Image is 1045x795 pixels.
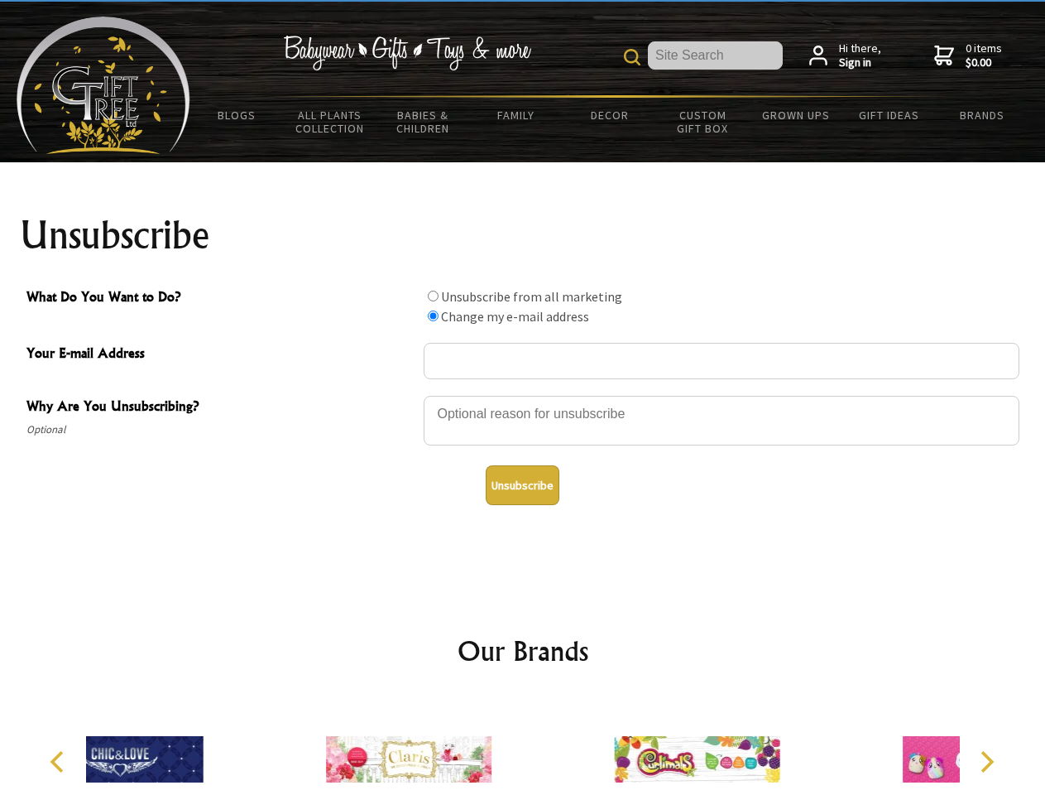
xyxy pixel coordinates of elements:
[966,55,1002,70] strong: $0.00
[839,41,881,70] span: Hi there,
[284,98,377,146] a: All Plants Collection
[656,98,750,146] a: Custom Gift Box
[26,343,415,367] span: Your E-mail Address
[26,287,415,311] span: What Do You Want to Do?
[190,98,284,132] a: BLOGS
[749,98,842,132] a: Grown Ups
[17,17,190,154] img: Babyware - Gifts - Toys and more...
[441,308,589,325] label: Change my e-mail address
[441,288,622,305] label: Unsubscribe from all marketing
[470,98,563,132] a: Family
[20,215,1026,255] h1: Unsubscribe
[966,41,1002,70] span: 0 items
[486,465,559,505] button: Unsubscribe
[424,396,1019,446] textarea: Why Are You Unsubscribing?
[376,98,470,146] a: Babies & Children
[648,41,783,70] input: Site Search
[283,36,531,70] img: Babywear - Gifts - Toys & more
[428,311,439,321] input: What Do You Want to Do?
[624,49,640,65] img: product search
[809,41,881,70] a: Hi there,Sign in
[26,396,415,420] span: Why Are You Unsubscribing?
[936,98,1029,132] a: Brands
[41,744,78,780] button: Previous
[968,744,1004,780] button: Next
[934,41,1002,70] a: 0 items$0.00
[839,55,881,70] strong: Sign in
[563,98,656,132] a: Decor
[842,98,936,132] a: Gift Ideas
[33,631,1013,671] h2: Our Brands
[428,291,439,301] input: What Do You Want to Do?
[424,343,1019,379] input: Your E-mail Address
[26,420,415,440] span: Optional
